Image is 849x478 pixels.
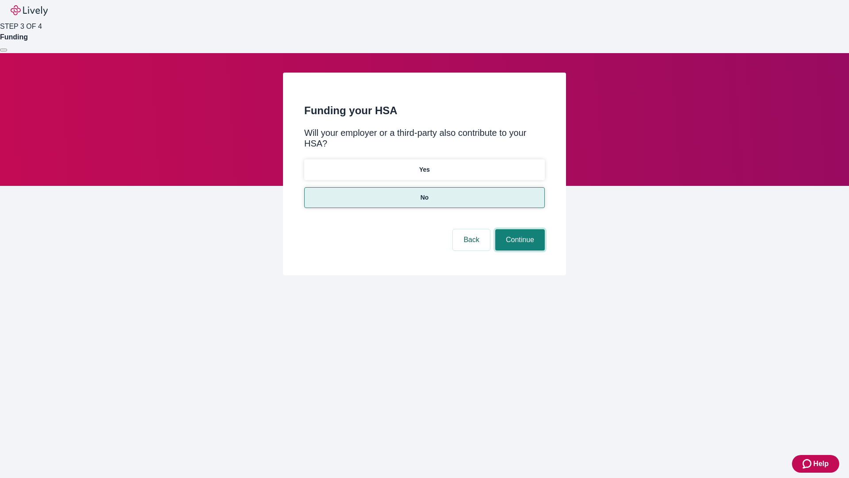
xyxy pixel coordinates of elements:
[304,187,545,208] button: No
[419,165,430,174] p: Yes
[803,459,813,469] svg: Zendesk support icon
[495,229,545,251] button: Continue
[304,103,545,119] h2: Funding your HSA
[304,159,545,180] button: Yes
[304,127,545,149] div: Will your employer or a third-party also contribute to your HSA?
[792,455,839,473] button: Zendesk support iconHelp
[813,459,829,469] span: Help
[453,229,490,251] button: Back
[11,5,48,16] img: Lively
[421,193,429,202] p: No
